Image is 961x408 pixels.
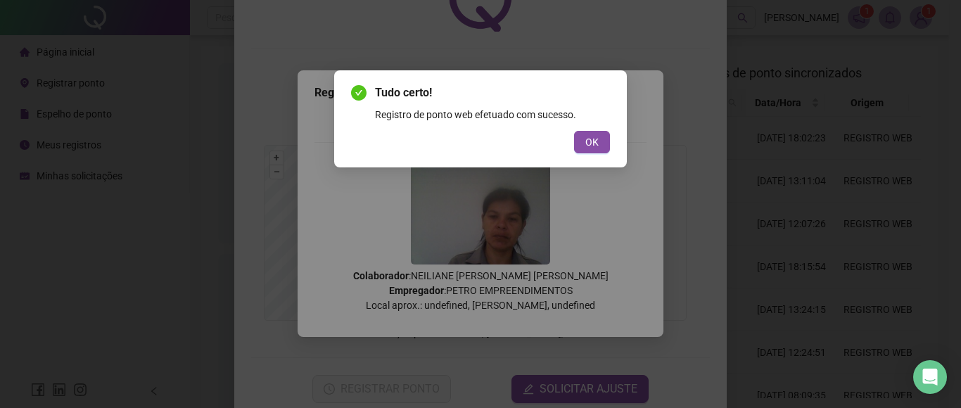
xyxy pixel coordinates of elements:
span: Tudo certo! [375,84,610,101]
div: Registro de ponto web efetuado com sucesso. [375,107,610,122]
span: check-circle [351,85,367,101]
div: Open Intercom Messenger [913,360,947,394]
button: OK [574,131,610,153]
span: OK [585,134,599,150]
